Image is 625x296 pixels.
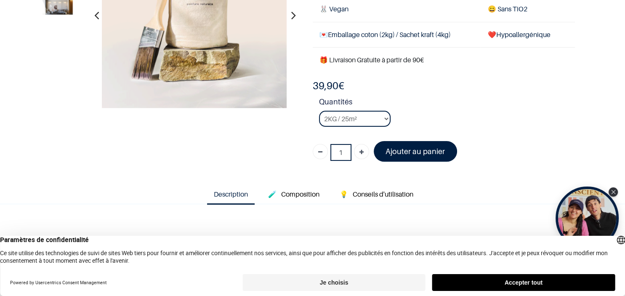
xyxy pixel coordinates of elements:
span: 😄 S [487,5,501,13]
span: 💌 [319,30,328,39]
font: Ajouter au panier [386,147,445,156]
strong: Quantités [319,96,575,111]
span: 💡 [340,190,348,198]
span: 🐰 Vegan [319,5,348,13]
font: 🎁 Livraison Gratuite à partir de 90€ [319,56,424,64]
span: 🧪 [268,190,277,198]
div: Open Tolstoy widget [556,187,619,250]
a: Ajouter [354,144,369,159]
b: € [313,80,344,92]
a: Supprimer [313,144,328,159]
div: Open Tolstoy [556,187,619,250]
span: 39,90 [313,80,338,92]
button: Open chat widget [7,7,32,32]
td: Emballage coton (2kg) / Sachet kraft (4kg) [313,22,481,47]
span: Description [214,190,248,198]
td: ❤️Hypoallergénique [481,22,574,47]
div: Close Tolstoy widget [609,187,618,197]
a: Ajouter au panier [374,141,457,162]
div: Tolstoy bubble widget [556,187,619,250]
span: Conseils d'utilisation [353,190,413,198]
span: Composition [281,190,319,198]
